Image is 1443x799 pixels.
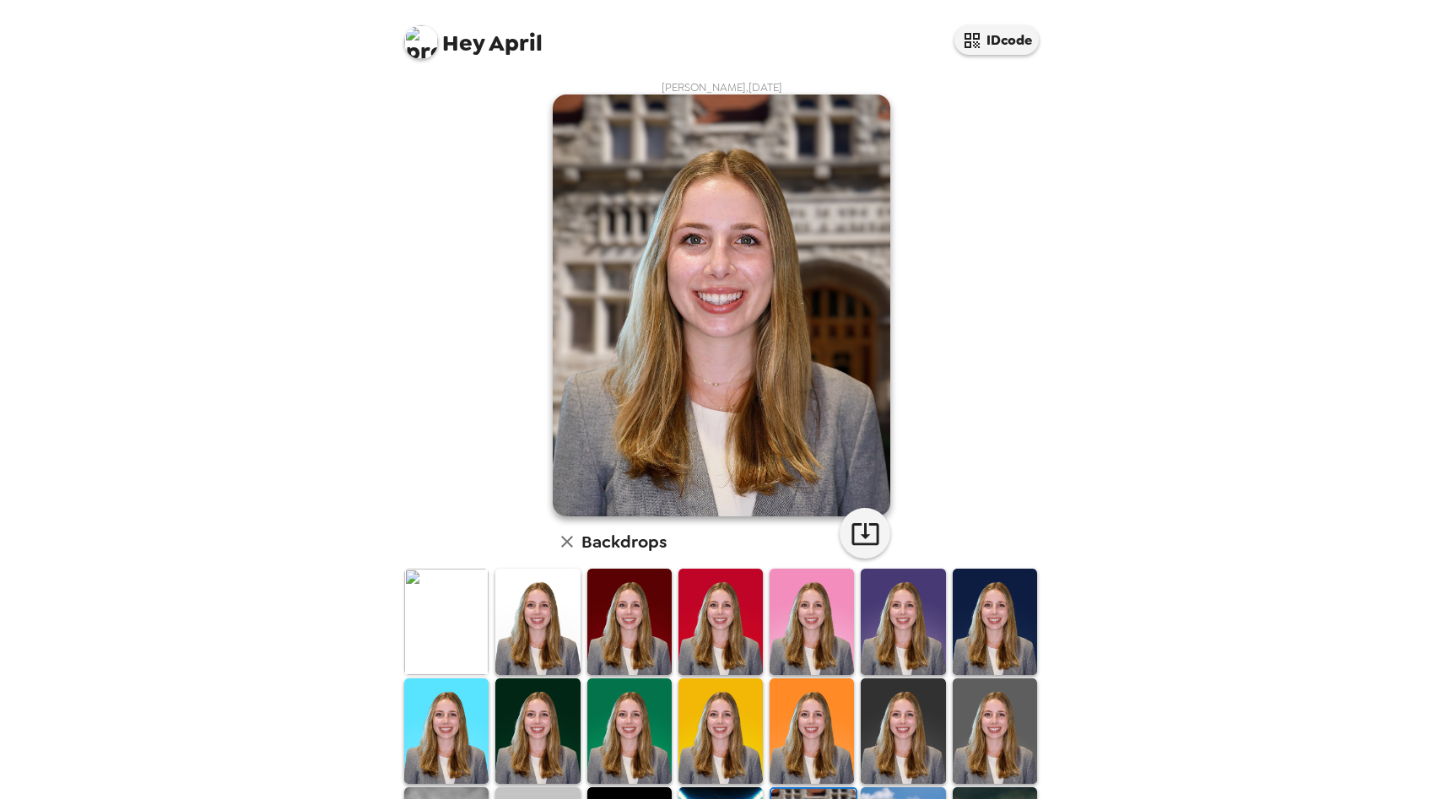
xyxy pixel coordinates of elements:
span: [PERSON_NAME] , [DATE] [662,80,782,94]
h6: Backdrops [581,528,667,555]
img: Original [404,569,489,674]
img: profile pic [404,25,438,59]
button: IDcode [954,25,1039,55]
span: April [404,17,543,55]
span: Hey [442,28,484,58]
img: user [553,94,890,516]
